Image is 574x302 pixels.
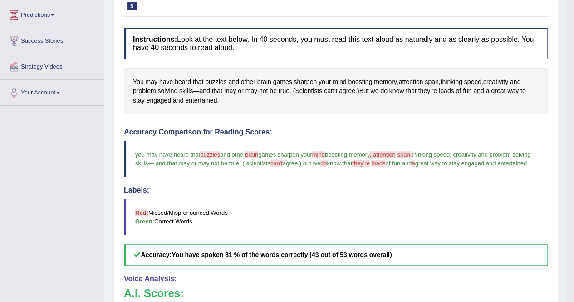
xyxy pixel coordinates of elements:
[193,77,203,87] span: Click to see word definition
[146,77,157,87] span: Click to see word definition
[179,86,193,96] span: Click to see word definition
[348,77,372,87] span: Click to see word definition
[294,77,317,87] span: Click to see word definition
[124,244,548,266] h5: Accuracy:
[295,86,322,96] span: Click to see word definition
[245,151,258,158] span: brain
[473,86,484,96] span: Click to see word definition
[148,160,154,167] span: —
[258,151,312,158] span: games sharpen your
[510,77,520,87] span: Click to see word definition
[133,77,144,87] span: Click to see word definition
[440,77,462,87] span: Click to see word definition
[418,86,437,96] span: Click to see word definition
[124,28,548,59] h4: Look at the text below. In 40 seconds, you must read this text aloud as naturally and as clearly ...
[124,275,548,283] h4: Voice Analysis:
[464,77,481,87] span: Click to see word definition
[283,160,298,167] span: agree
[456,86,461,96] span: Click to see word definition
[273,77,292,87] span: Click to see word definition
[389,86,404,96] span: Click to see word definition
[279,86,289,96] span: Click to see word definition
[324,86,337,96] span: Click to see word definition
[245,86,257,96] span: Click to see word definition
[0,28,104,51] a: Success Stories
[133,96,145,105] span: Click to see word definition
[327,160,352,167] span: know that
[359,86,368,96] span: Click to see word definition
[370,86,378,96] span: Click to see word definition
[380,86,388,96] span: Click to see word definition
[397,151,412,158] span: span,
[133,86,156,96] span: Click to see word definition
[0,80,104,103] a: Your Account
[303,160,320,167] span: but we
[0,54,104,77] a: Strategy Videos
[352,160,370,167] span: they're
[212,86,222,96] span: Click to see word definition
[339,86,355,96] span: Click to see word definition
[220,151,245,158] span: and other
[124,128,548,136] h4: Accuracy Comparison for Reading Scores:
[200,151,220,158] span: puzzles
[257,77,271,87] span: Click to see word definition
[241,77,255,87] span: Click to see word definition
[333,77,346,87] span: Click to see word definition
[238,86,243,96] span: Click to see word definition
[406,86,416,96] span: Click to see word definition
[259,86,268,96] span: Click to see word definition
[450,151,451,158] span: ,
[175,77,191,87] span: Click to see word definition
[298,160,301,167] span: .)
[224,86,236,96] span: Click to see word definition
[124,199,548,235] blockquote: Missed/Mispronounced Words Correct Words
[147,96,172,105] span: Click to see word definition
[127,2,137,10] span: 5
[135,218,154,225] b: Green:
[124,186,548,194] h4: Labels:
[239,160,245,167] span: . (
[483,77,508,87] span: Click to see word definition
[385,160,412,167] span: of fun and
[205,77,226,87] span: Click to see word definition
[371,160,385,167] span: loads
[135,151,200,158] span: you may have heard that
[439,86,454,96] span: Click to see word definition
[507,86,519,96] span: Click to see word definition
[374,77,397,87] span: Click to see word definition
[520,86,526,96] span: Click to see word definition
[399,77,423,87] span: Click to see word definition
[369,151,395,158] span: , attention
[156,160,239,167] span: and that may or may not be true
[199,86,210,96] span: Click to see word definition
[320,160,327,167] span: do
[463,86,471,96] span: Click to see word definition
[486,86,490,96] span: Click to see word definition
[0,2,104,25] a: Predictions
[246,160,270,167] span: scientists
[133,35,177,43] b: Instructions:
[157,86,177,96] span: Click to see word definition
[325,151,370,158] span: boosting memory
[135,209,148,216] b: Red:
[319,77,331,87] span: Click to see word definition
[412,151,450,158] span: thinking speed
[173,96,183,105] span: Click to see word definition
[124,68,548,114] div: , , , — . ( .) .
[159,77,173,87] span: Click to see word definition
[415,160,526,167] span: great way to stay engaged and entertained
[270,160,283,167] span: can't
[185,96,217,105] span: Click to see word definition
[124,287,184,299] b: A.I. Scores:
[172,251,392,258] b: You have spoken 81 % of the words correctly (43 out of 53 words overall)
[228,77,239,87] span: Click to see word definition
[270,86,277,96] span: Click to see word definition
[412,160,415,167] span: a
[312,151,325,158] span: mind
[491,86,505,96] span: Click to see word definition
[425,77,438,87] span: Click to see word definition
